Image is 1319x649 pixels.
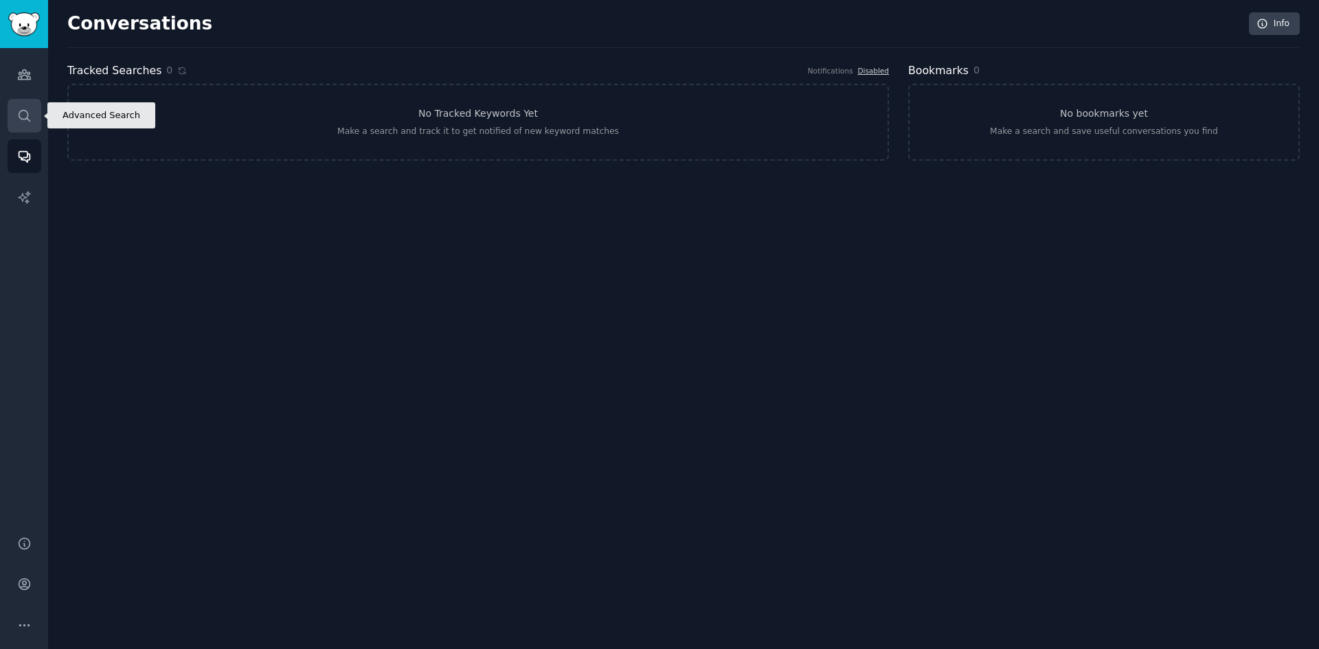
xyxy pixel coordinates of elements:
[67,13,212,35] h2: Conversations
[67,84,889,161] a: No Tracked Keywords YetMake a search and track it to get notified of new keyword matches
[418,106,538,121] h3: No Tracked Keywords Yet
[67,62,161,80] h2: Tracked Searches
[337,126,619,138] div: Make a search and track it to get notified of new keyword matches
[1060,106,1148,121] h3: No bookmarks yet
[166,63,172,78] span: 0
[8,12,40,36] img: GummySearch logo
[908,84,1300,161] a: No bookmarks yetMake a search and save useful conversations you find
[973,65,980,76] span: 0
[857,67,889,75] a: Disabled
[1249,12,1300,36] a: Info
[908,62,969,80] h2: Bookmarks
[808,66,853,76] div: Notifications
[990,126,1218,138] div: Make a search and save useful conversations you find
